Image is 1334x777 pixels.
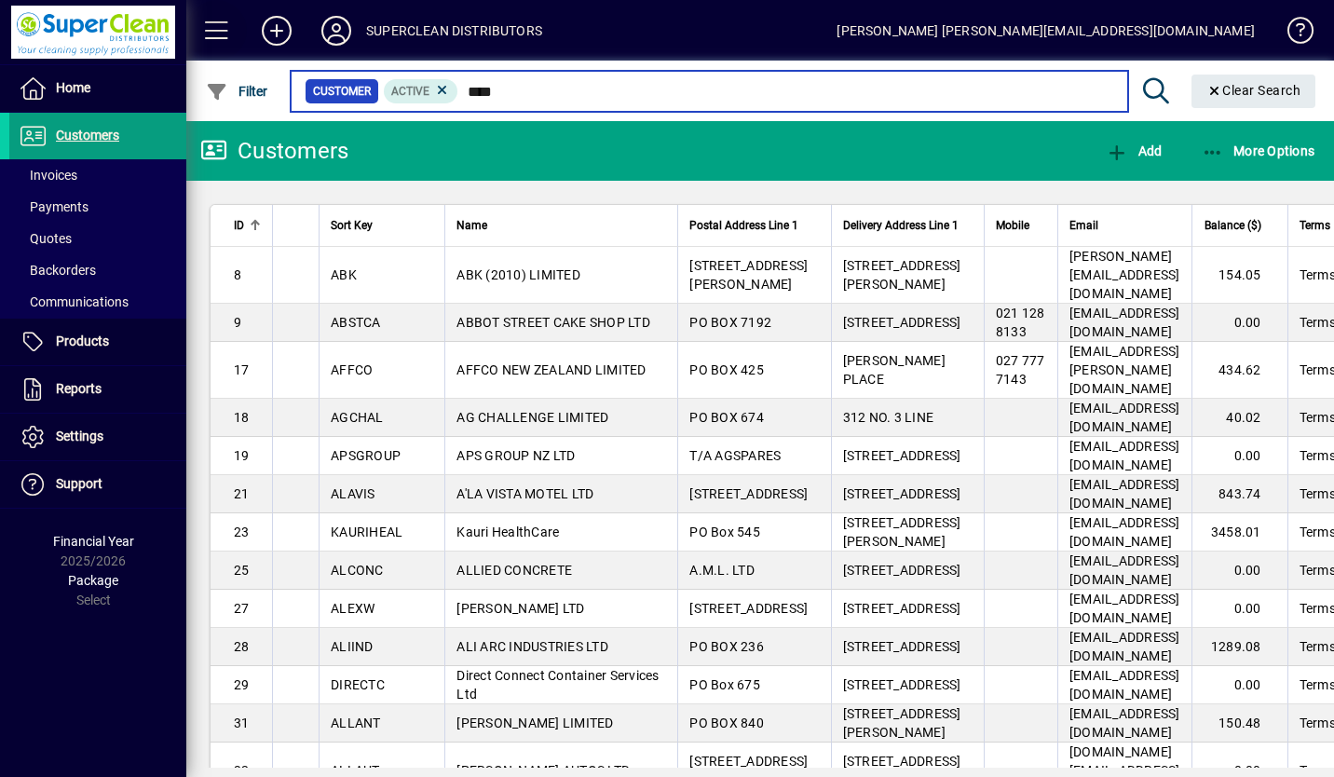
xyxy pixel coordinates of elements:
span: ABBOT STREET CAKE SHOP LTD [456,315,650,330]
span: Backorders [19,263,96,278]
span: Communications [19,294,129,309]
span: Filter [206,84,268,99]
div: ID [234,215,261,236]
td: 150.48 [1191,704,1287,743]
div: SUPERCLEAN DISTRIBUTORS [366,16,542,46]
span: [STREET_ADDRESS] [689,601,808,616]
button: More Options [1197,134,1320,168]
div: Balance ($) [1204,215,1278,236]
td: 0.00 [1191,590,1287,628]
span: [PERSON_NAME] LIMITED [456,716,613,730]
span: ALCONC [331,563,384,578]
a: Payments [9,191,186,223]
span: Settings [56,429,103,443]
td: 843.74 [1191,475,1287,513]
button: Filter [201,75,273,108]
span: 8 [234,267,241,282]
span: PO BOX 236 [689,639,764,654]
span: [STREET_ADDRESS] [843,486,961,501]
span: 18 [234,410,250,425]
span: Support [56,476,102,491]
span: More Options [1202,143,1315,158]
span: 28 [234,639,250,654]
span: ALI ARC INDUSTRIES LTD [456,639,608,654]
span: [EMAIL_ADDRESS][DOMAIN_NAME] [1069,401,1180,434]
span: Customer [313,82,371,101]
span: A'LA VISTA MOTEL LTD [456,486,593,501]
span: [EMAIL_ADDRESS][PERSON_NAME][DOMAIN_NAME] [1069,344,1180,396]
span: [STREET_ADDRESS][PERSON_NAME] [843,515,961,549]
a: Products [9,319,186,365]
span: 25 [234,563,250,578]
button: Add [247,14,306,48]
span: ALEXW [331,601,374,616]
div: Mobile [996,215,1046,236]
span: [EMAIL_ADDRESS][DOMAIN_NAME] [1069,477,1180,511]
span: ID [234,215,244,236]
span: [PERSON_NAME][EMAIL_ADDRESS][DOMAIN_NAME] [1069,249,1180,301]
span: Postal Address Line 1 [689,215,798,236]
span: Home [56,80,90,95]
span: PO BOX 7192 [689,315,771,330]
span: Add [1106,143,1162,158]
mat-chip: Activation Status: Active [384,79,458,103]
a: Reports [9,366,186,413]
span: PO Box 545 [689,525,760,539]
span: [EMAIL_ADDRESS][DOMAIN_NAME] [1069,306,1180,339]
span: ALLIED CONCRETE [456,563,572,578]
span: Email [1069,215,1098,236]
span: [EMAIL_ADDRESS][DOMAIN_NAME] [1069,553,1180,587]
span: [STREET_ADDRESS] [843,448,961,463]
a: Settings [9,414,186,460]
span: Kauri HealthCare [456,525,559,539]
td: 0.00 [1191,666,1287,704]
td: 154.05 [1191,247,1287,304]
span: [EMAIL_ADDRESS][DOMAIN_NAME] [1069,592,1180,625]
span: KAURIHEAL [331,525,402,539]
span: [STREET_ADDRESS][PERSON_NAME] [843,258,961,292]
span: AG CHALLENGE LIMITED [456,410,608,425]
span: A.M.L. LTD [689,563,755,578]
span: Name [456,215,487,236]
button: Clear [1191,75,1316,108]
span: Terms [1300,215,1330,236]
span: Clear Search [1206,83,1301,98]
span: [STREET_ADDRESS] [843,601,961,616]
span: 17 [234,362,250,377]
td: 0.00 [1191,552,1287,590]
span: [PERSON_NAME] PLACE [843,353,946,387]
span: 9 [234,315,241,330]
a: Home [9,65,186,112]
span: [PERSON_NAME] LTD [456,601,584,616]
span: Customers [56,128,119,143]
span: AGCHAL [331,410,384,425]
div: [PERSON_NAME] [PERSON_NAME][EMAIL_ADDRESS][DOMAIN_NAME] [837,16,1255,46]
span: Financial Year [53,534,134,549]
span: PO Box 675 [689,677,760,692]
td: 0.00 [1191,437,1287,475]
span: APS GROUP NZ LTD [456,448,575,463]
span: [STREET_ADDRESS] [843,639,961,654]
span: [STREET_ADDRESS] [843,315,961,330]
button: Profile [306,14,366,48]
span: [STREET_ADDRESS] [843,677,961,692]
span: PO BOX 674 [689,410,764,425]
div: Name [456,215,666,236]
span: ALIIND [331,639,374,654]
div: Email [1069,215,1180,236]
span: ABK (2010) LIMITED [456,267,580,282]
span: PO BOX 425 [689,362,764,377]
span: [STREET_ADDRESS][PERSON_NAME] [843,706,961,740]
span: Products [56,334,109,348]
span: Package [68,573,118,588]
span: Reports [56,381,102,396]
span: 19 [234,448,250,463]
span: Invoices [19,168,77,183]
span: T/A AGSPARES [689,448,781,463]
span: PO BOX 840 [689,716,764,730]
td: 0.00 [1191,304,1287,342]
span: 27 [234,601,250,616]
span: ABSTCA [331,315,381,330]
span: [EMAIL_ADDRESS][DOMAIN_NAME] [1069,668,1180,702]
a: Support [9,461,186,508]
